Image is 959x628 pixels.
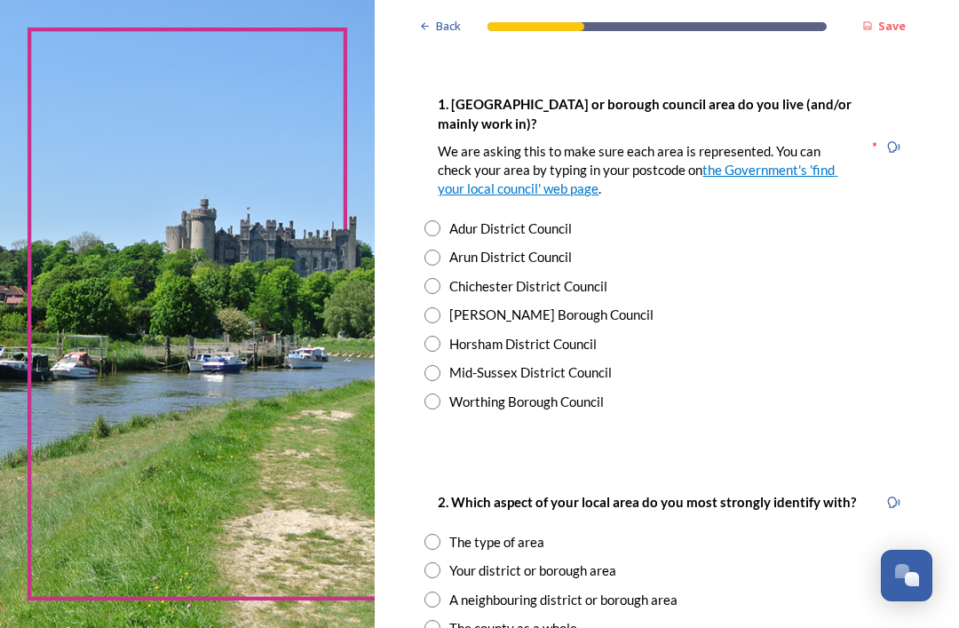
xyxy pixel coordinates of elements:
div: Your district or borough area [449,560,616,581]
strong: Save [878,18,906,34]
div: Arun District Council [449,247,572,267]
button: Open Chat [881,550,932,601]
div: Mid-Sussex District Council [449,362,612,383]
strong: 1. [GEOGRAPHIC_DATA] or borough council area do you live (and/or mainly work in)? [438,96,854,131]
div: [PERSON_NAME] Borough Council [449,305,654,325]
div: The type of area [449,532,544,552]
strong: 2. Which aspect of your local area do you most strongly identify with? [438,494,856,510]
div: Chichester District Council [449,276,607,297]
div: Horsham District Council [449,334,597,354]
span: Back [436,18,461,35]
div: Worthing Borough Council [449,392,604,412]
div: A neighbouring district or borough area [449,590,678,610]
p: We are asking this to make sure each area is represented. You can check your area by typing in yo... [438,142,857,199]
div: Adur District Council [449,219,572,239]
